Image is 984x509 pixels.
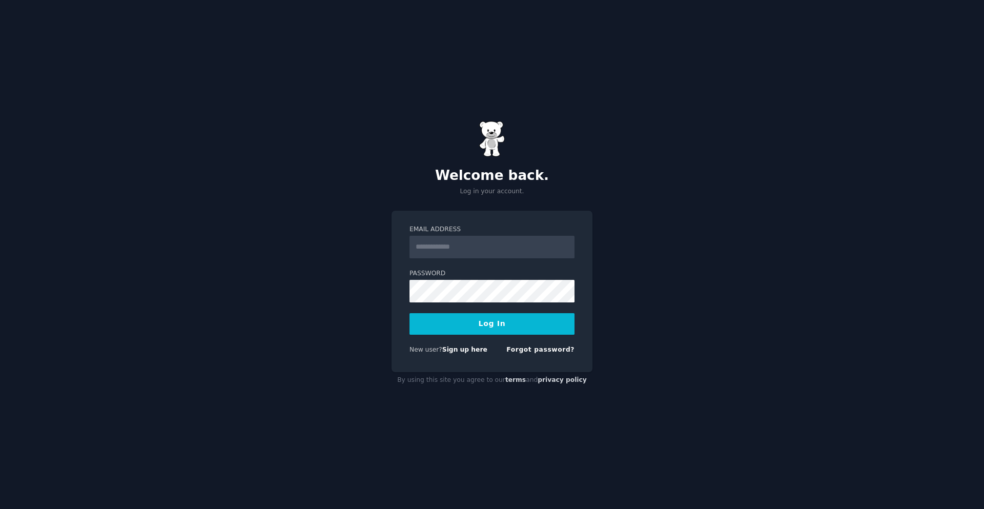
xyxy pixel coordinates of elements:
img: Gummy Bear [479,121,505,157]
a: Forgot password? [506,346,575,353]
a: Sign up here [442,346,487,353]
button: Log In [409,313,575,335]
h2: Welcome back. [392,168,592,184]
a: terms [505,376,526,383]
a: privacy policy [538,376,587,383]
p: Log in your account. [392,187,592,196]
span: New user? [409,346,442,353]
label: Email Address [409,225,575,234]
div: By using this site you agree to our and [392,372,592,389]
label: Password [409,269,575,278]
